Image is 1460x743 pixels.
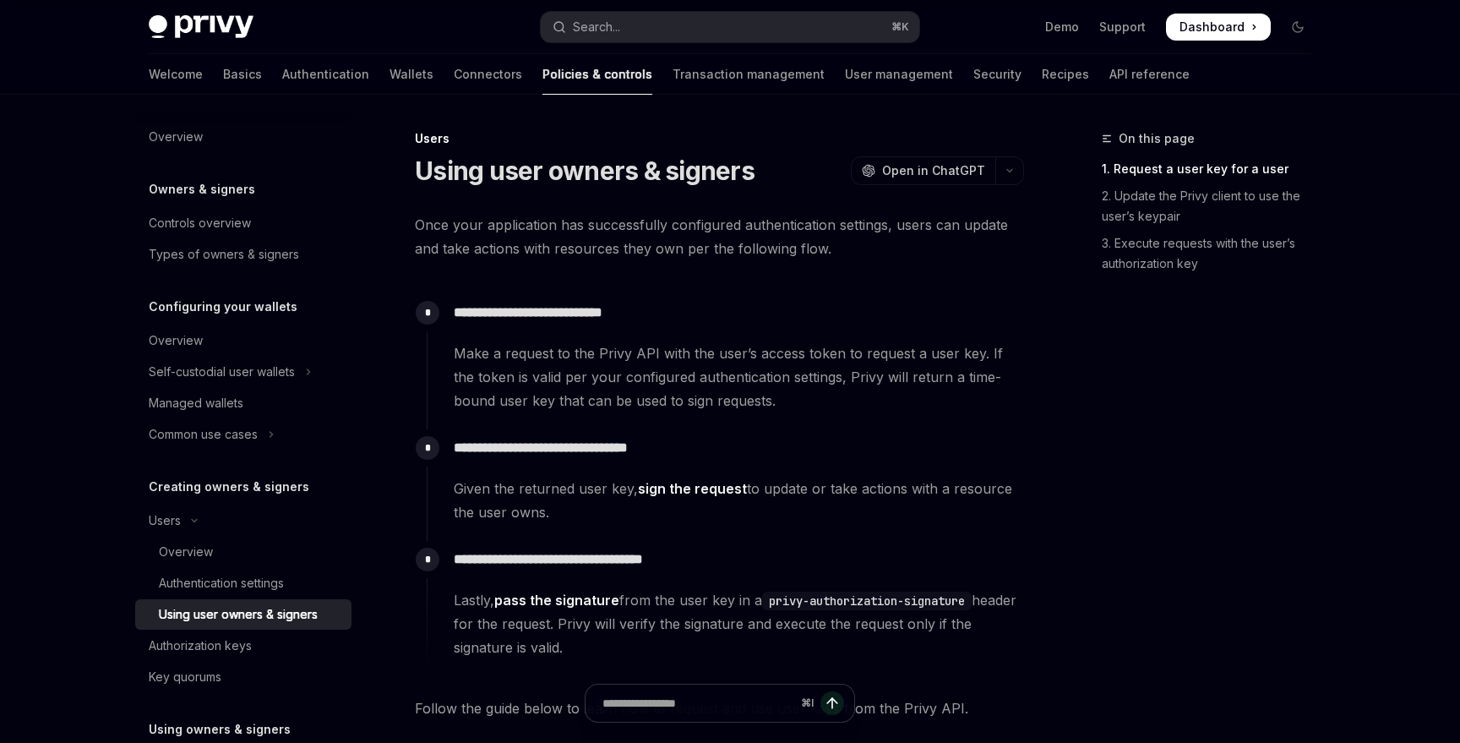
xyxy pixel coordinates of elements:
[135,239,351,270] a: Types of owners & signers
[390,54,433,95] a: Wallets
[149,719,291,740] h5: Using owners & signers
[135,599,351,630] a: Using user owners & signers
[135,662,351,692] a: Key quorums
[149,362,295,382] div: Self-custodial user wallets
[638,480,747,498] a: sign the request
[149,213,251,233] div: Controls overview
[135,208,351,238] a: Controls overview
[882,162,985,179] span: Open in ChatGPT
[415,213,1024,260] span: Once your application has successfully configured authentication settings, users can update and t...
[415,156,755,186] h1: Using user owners & signers
[135,505,351,536] button: Toggle Users section
[573,17,620,37] div: Search...
[149,477,309,497] h5: Creating owners & signers
[159,573,284,593] div: Authentication settings
[149,667,221,687] div: Key quorums
[149,424,258,445] div: Common use cases
[454,588,1023,659] span: Lastly, from the user key in a header for the request. Privy will verify the signature and execut...
[845,54,953,95] a: User management
[454,54,522,95] a: Connectors
[415,130,1024,147] div: Users
[1284,14,1311,41] button: Toggle dark mode
[891,20,909,34] span: ⌘ K
[1042,54,1089,95] a: Recipes
[149,393,243,413] div: Managed wallets
[542,54,652,95] a: Policies & controls
[541,12,919,42] button: Open search
[149,636,252,656] div: Authorization keys
[1102,230,1325,277] a: 3. Execute requests with the user’s authorization key
[762,592,972,610] code: privy-authorization-signature
[673,54,825,95] a: Transaction management
[1045,19,1079,36] a: Demo
[149,244,299,265] div: Types of owners & signers
[454,341,1023,412] span: Make a request to the Privy API with the user’s access token to request a user key. If the token ...
[1102,156,1325,183] a: 1. Request a user key for a user
[135,631,351,661] a: Authorization keys
[149,511,181,531] div: Users
[602,685,794,722] input: Ask a question...
[135,357,351,387] button: Toggle Self-custodial user wallets section
[223,54,262,95] a: Basics
[1119,128,1195,149] span: On this page
[135,537,351,567] a: Overview
[159,604,318,625] div: Using user owners & signers
[135,122,351,152] a: Overview
[282,54,369,95] a: Authentication
[494,592,619,609] a: pass the signature
[135,419,351,450] button: Toggle Common use cases section
[851,156,995,185] button: Open in ChatGPT
[454,477,1023,524] span: Given the returned user key, to update or take actions with a resource the user owns.
[135,388,351,418] a: Managed wallets
[973,54,1021,95] a: Security
[149,127,203,147] div: Overview
[149,54,203,95] a: Welcome
[135,568,351,598] a: Authentication settings
[149,179,255,199] h5: Owners & signers
[149,15,253,39] img: dark logo
[149,297,297,317] h5: Configuring your wallets
[1102,183,1325,230] a: 2. Update the Privy client to use the user’s keypair
[159,542,213,562] div: Overview
[1179,19,1245,36] span: Dashboard
[149,331,203,351] div: Overview
[1099,19,1146,36] a: Support
[135,325,351,356] a: Overview
[1109,54,1190,95] a: API reference
[820,691,844,715] button: Send message
[1166,14,1271,41] a: Dashboard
